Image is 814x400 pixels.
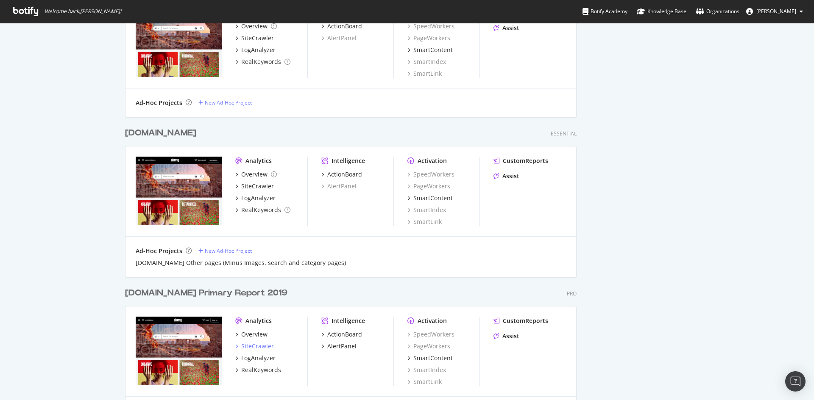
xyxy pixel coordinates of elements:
[136,317,222,385] img: alamy.com
[235,46,276,54] a: LogAnalyzer
[407,378,442,386] a: SmartLink
[205,99,252,106] div: New Ad-Hoc Project
[235,206,290,214] a: RealKeywords
[493,332,519,340] a: Assist
[235,354,276,362] a: LogAnalyzer
[241,330,268,339] div: Overview
[235,342,274,350] a: SiteCrawler
[493,172,519,180] a: Assist
[327,22,362,30] div: ActionBoard
[235,366,281,374] a: RealKeywords
[407,218,442,226] a: SmartLink
[241,342,274,350] div: SiteCrawler
[637,7,686,16] div: Knowledge Base
[245,157,272,165] div: Analytics
[235,58,290,66] a: RealKeywords
[407,46,453,54] a: SmartContent
[321,330,362,339] a: ActionBoard
[241,354,276,362] div: LogAnalyzer
[205,247,252,254] div: New Ad-Hoc Project
[332,317,365,325] div: Intelligence
[321,170,362,179] a: ActionBoard
[321,342,357,350] a: AlertPanel
[503,317,548,325] div: CustomReports
[125,287,291,299] a: [DOMAIN_NAME] Primary Report 2019
[125,127,196,139] div: [DOMAIN_NAME]
[125,287,287,299] div: [DOMAIN_NAME] Primary Report 2019
[696,7,739,16] div: Organizations
[407,206,446,214] a: SmartIndex
[235,22,277,30] a: Overview
[502,172,519,180] div: Assist
[413,194,453,202] div: SmartContent
[493,317,548,325] a: CustomReports
[136,157,222,225] img: alamy.de
[245,317,272,325] div: Analytics
[241,22,268,30] div: Overview
[235,330,268,339] a: Overview
[241,194,276,202] div: LogAnalyzer
[418,157,447,165] div: Activation
[241,182,274,190] div: SiteCrawler
[241,58,281,66] div: RealKeywords
[418,317,447,325] div: Activation
[321,182,357,190] a: AlertPanel
[785,371,806,392] div: Open Intercom Messenger
[407,182,450,190] div: PageWorkers
[136,259,346,267] a: [DOMAIN_NAME] Other pages (Minus Images, search and category pages)
[551,130,577,137] div: Essential
[407,194,453,202] a: SmartContent
[502,332,519,340] div: Assist
[321,34,357,42] a: AlertPanel
[407,366,446,374] a: SmartIndex
[493,24,519,32] a: Assist
[407,58,446,66] a: SmartIndex
[45,8,121,15] span: Welcome back, [PERSON_NAME] !
[235,194,276,202] a: LogAnalyzer
[327,170,362,179] div: ActionBoard
[503,157,548,165] div: CustomReports
[407,34,450,42] a: PageWorkers
[407,170,454,179] a: SpeedWorkers
[407,22,454,30] a: SpeedWorkers
[413,46,453,54] div: SmartContent
[407,354,453,362] a: SmartContent
[241,46,276,54] div: LogAnalyzer
[407,342,450,350] a: PageWorkers
[235,182,274,190] a: SiteCrawler
[198,247,252,254] a: New Ad-Hoc Project
[567,290,577,297] div: Pro
[136,99,182,107] div: Ad-Hoc Projects
[332,157,365,165] div: Intelligence
[739,5,810,18] button: [PERSON_NAME]
[407,69,442,78] a: SmartLink
[235,170,277,179] a: Overview
[583,7,627,16] div: Botify Academy
[321,22,362,30] a: ActionBoard
[125,127,200,139] a: [DOMAIN_NAME]
[502,24,519,32] div: Assist
[327,330,362,339] div: ActionBoard
[198,99,252,106] a: New Ad-Hoc Project
[493,157,548,165] a: CustomReports
[756,8,796,15] span: Roxana Stingu
[241,34,274,42] div: SiteCrawler
[136,247,182,255] div: Ad-Hoc Projects
[407,330,454,339] a: SpeedWorkers
[241,366,281,374] div: RealKeywords
[241,170,268,179] div: Overview
[235,34,274,42] a: SiteCrawler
